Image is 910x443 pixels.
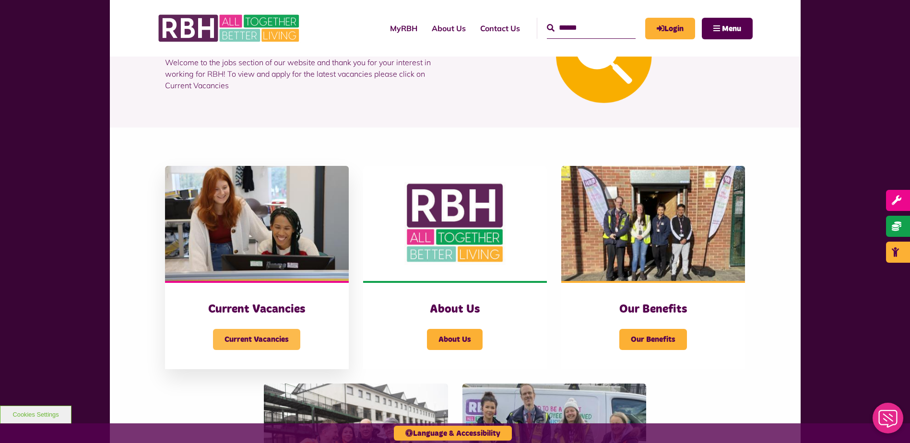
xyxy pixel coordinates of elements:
button: Navigation [702,18,753,39]
a: Our Benefits Our Benefits [561,166,745,369]
h3: Our Benefits [580,302,726,317]
h3: About Us [382,302,528,317]
button: Language & Accessibility [394,426,512,441]
img: RBH [158,10,302,47]
span: Current Vacancies [213,329,300,350]
span: Our Benefits [619,329,687,350]
a: About Us [425,15,473,41]
input: Search [547,18,636,38]
a: About Us About Us [363,166,547,369]
a: Contact Us [473,15,527,41]
span: Menu [722,25,741,33]
h3: Current Vacancies [184,302,330,317]
a: MyRBH [645,18,695,39]
a: MyRBH [383,15,425,41]
p: Welcome to the jobs section of our website and thank you for your interest in working for RBH! To... [165,42,448,105]
img: Dropinfreehold2 [561,166,745,281]
span: About Us [427,329,483,350]
a: Current Vacancies Current Vacancies [165,166,349,369]
img: IMG 1470 [165,166,349,281]
img: RBH Logo Social Media 480X360 (1) [363,166,547,281]
iframe: Netcall Web Assistant for live chat [867,400,910,443]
